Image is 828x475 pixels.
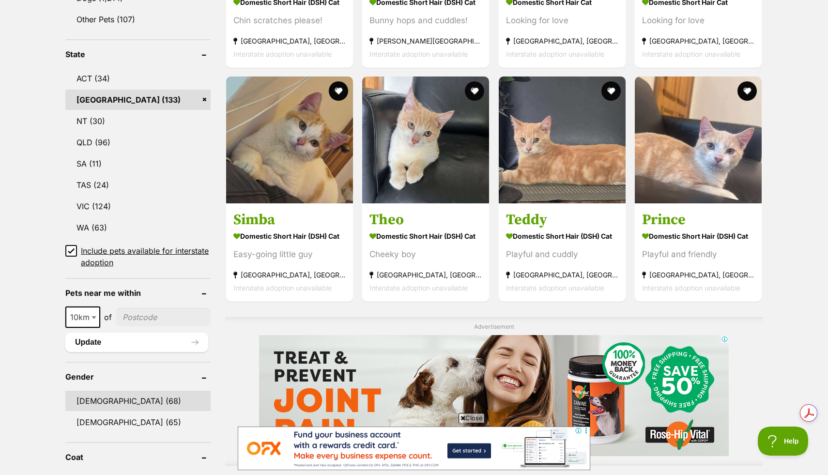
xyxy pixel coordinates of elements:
span: 10km [65,306,100,328]
span: Interstate adoption unavailable [233,284,332,292]
span: Interstate adoption unavailable [369,49,468,58]
strong: [GEOGRAPHIC_DATA], [GEOGRAPHIC_DATA] [233,34,346,47]
a: Teddy Domestic Short Hair (DSH) Cat Playful and cuddly [GEOGRAPHIC_DATA], [GEOGRAPHIC_DATA] Inter... [499,203,626,302]
a: Other Pets (107) [65,9,211,30]
h3: Prince [642,211,754,229]
div: Playful and friendly [642,248,754,261]
input: postcode [116,308,211,326]
header: Gender [65,372,211,381]
a: ACT (34) [65,68,211,89]
div: Cheeky boy [369,248,482,261]
button: Update [65,333,208,352]
div: Chin scratches please! [233,14,346,27]
span: 10km [66,310,99,324]
iframe: Advertisement [238,427,590,470]
div: Playful and cuddly [506,248,618,261]
strong: Domestic Short Hair (DSH) Cat [506,229,618,243]
a: Include pets available for interstate adoption [65,245,211,268]
a: VIC (124) [65,196,211,216]
strong: Domestic Short Hair (DSH) Cat [233,229,346,243]
span: Include pets available for interstate adoption [81,245,211,268]
strong: [GEOGRAPHIC_DATA], [GEOGRAPHIC_DATA] [642,268,754,281]
button: favourite [329,81,348,101]
img: Prince - Domestic Short Hair (DSH) Cat [635,77,762,203]
img: https://img.kwcdn.com/product/fancy/58e8d045-e800-4d9d-8d3a-dd9a9aae6677.jpg?imageMogr2/strip/siz... [74,196,145,291]
a: TAS (24) [65,175,211,195]
div: Looking for love [642,14,754,27]
span: Interstate adoption unavailable [642,284,740,292]
a: QLD (96) [65,132,211,153]
span: Interstate adoption unavailable [642,49,740,58]
span: Interstate adoption unavailable [506,284,604,292]
img: Teddy - Domestic Short Hair (DSH) Cat [499,77,626,203]
strong: Domestic Short Hair (DSH) Cat [369,229,482,243]
strong: [GEOGRAPHIC_DATA], [GEOGRAPHIC_DATA] [233,268,346,281]
strong: [GEOGRAPHIC_DATA], [GEOGRAPHIC_DATA] [506,268,618,281]
a: [DEMOGRAPHIC_DATA] (65) [65,412,211,432]
span: Interstate adoption unavailable [506,49,604,58]
strong: [GEOGRAPHIC_DATA], [GEOGRAPHIC_DATA] [642,34,754,47]
button: favourite [465,81,485,101]
h3: Teddy [506,211,618,229]
a: WA (63) [65,217,211,238]
span: Close [459,413,485,423]
iframe: Help Scout Beacon - Open [758,427,809,456]
img: https://img.kwcdn.com/product/fancy/4984e04a-7489-4c16-b37b-be47ac0b5e47.jpg?imageMogr2/strip/siz... [74,98,145,193]
a: NT (30) [65,111,211,131]
h3: Theo [369,211,482,229]
strong: [PERSON_NAME][GEOGRAPHIC_DATA], [GEOGRAPHIC_DATA] [369,34,482,47]
a: Prince Domestic Short Hair (DSH) Cat Playful and friendly [GEOGRAPHIC_DATA], [GEOGRAPHIC_DATA] In... [635,203,762,302]
img: Theo - Domestic Short Hair (DSH) Cat [362,77,489,203]
div: Advertisement [225,317,763,466]
button: favourite [737,81,757,101]
div: Looking for love [506,14,618,27]
button: favourite [601,81,621,101]
header: Coat [65,453,211,461]
a: [GEOGRAPHIC_DATA] (133) [65,90,211,110]
img: Simba - Domestic Short Hair (DSH) Cat [226,77,353,203]
header: Pets near me within [65,289,211,297]
header: State [65,50,211,59]
iframe: Advertisement [259,335,729,456]
strong: Domestic Short Hair (DSH) Cat [642,229,754,243]
a: SA (11) [65,153,211,174]
span: Interstate adoption unavailable [369,284,468,292]
span: of [104,311,112,323]
div: Easy-going little guy [233,248,346,261]
a: Theo Domestic Short Hair (DSH) Cat Cheeky boy [GEOGRAPHIC_DATA], [GEOGRAPHIC_DATA] Interstate ado... [362,203,489,302]
div: Bunny hops and cuddles! [369,14,482,27]
a: [DEMOGRAPHIC_DATA] (68) [65,391,211,411]
strong: [GEOGRAPHIC_DATA], [GEOGRAPHIC_DATA] [506,34,618,47]
strong: [GEOGRAPHIC_DATA], [GEOGRAPHIC_DATA] [369,268,482,281]
span: Interstate adoption unavailable [233,49,332,58]
a: Simba Domestic Short Hair (DSH) Cat Easy-going little guy [GEOGRAPHIC_DATA], [GEOGRAPHIC_DATA] In... [226,203,353,302]
h3: Simba [233,211,346,229]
